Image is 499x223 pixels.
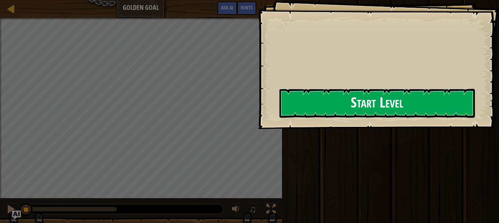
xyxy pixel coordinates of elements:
button: Ask AI [12,211,21,219]
span: Ask AI [221,4,233,11]
button: Toggle fullscreen [264,203,278,218]
button: Adjust volume [229,203,244,218]
span: Hints [241,4,253,11]
span: ♫ [249,204,256,215]
button: Ctrl + P: Pause [4,203,18,218]
button: Ask AI [217,1,237,15]
button: ♫ [248,203,260,218]
button: Start Level [279,89,475,118]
